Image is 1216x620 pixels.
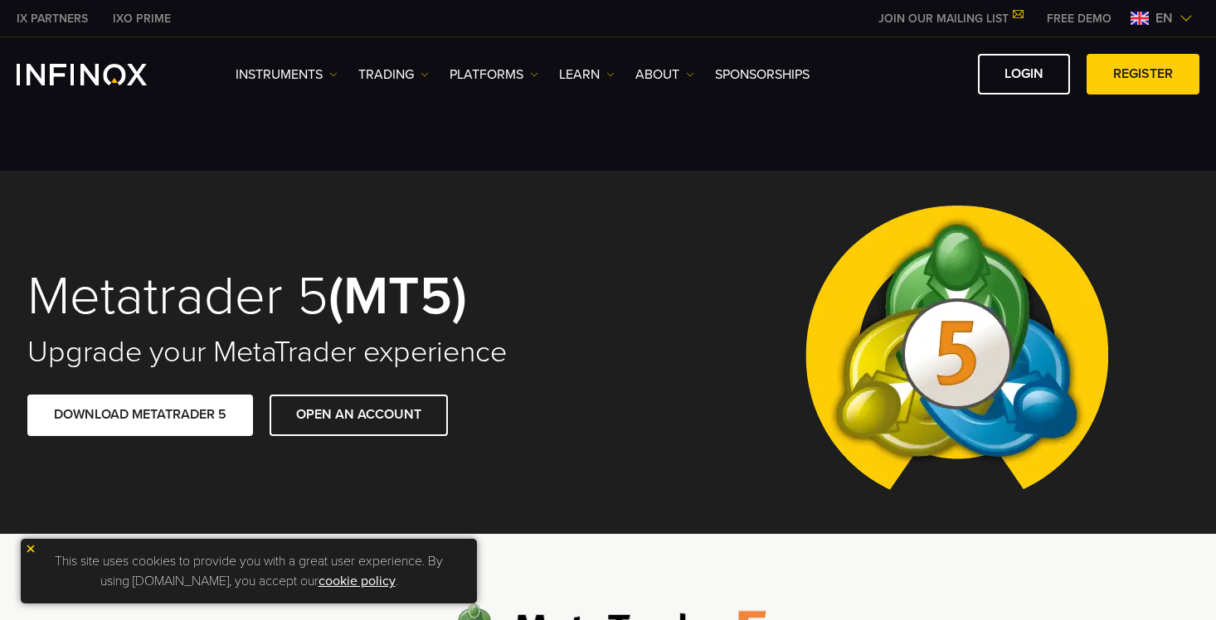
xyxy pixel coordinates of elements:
[978,54,1070,94] a: LOGIN
[27,269,585,325] h1: Metatrader 5
[100,10,183,27] a: INFINOX
[17,64,186,85] a: INFINOX Logo
[1034,10,1124,27] a: INFINOX MENU
[27,334,585,371] h2: Upgrade your MetaTrader experience
[29,547,469,595] p: This site uses cookies to provide you with a great user experience. By using [DOMAIN_NAME], you a...
[450,65,538,85] a: PLATFORMS
[27,395,253,435] a: DOWNLOAD METATRADER 5
[635,65,694,85] a: ABOUT
[715,65,810,85] a: SPONSORSHIPS
[319,573,396,589] a: cookie policy
[25,543,36,555] img: yellow close icon
[1149,8,1180,28] span: en
[328,264,467,329] strong: (MT5)
[1087,54,1199,94] a: REGISTER
[270,395,448,435] a: OPEN AN ACCOUNT
[358,65,429,85] a: TRADING
[4,10,100,27] a: INFINOX
[236,65,338,85] a: Instruments
[792,171,1121,534] img: Meta Trader 5
[559,65,615,85] a: Learn
[866,12,1034,26] a: JOIN OUR MAILING LIST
